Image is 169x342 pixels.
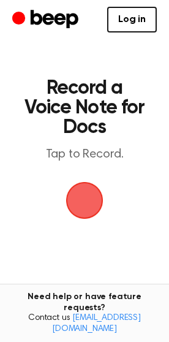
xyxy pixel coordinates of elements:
a: Log in [107,7,157,32]
h1: Record a Voice Note for Docs [22,78,147,137]
p: Tap to Record. [22,147,147,162]
a: [EMAIL_ADDRESS][DOMAIN_NAME] [52,314,141,333]
span: Contact us [7,313,162,335]
button: Beep Logo [66,182,103,219]
a: Beep [12,8,81,32]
